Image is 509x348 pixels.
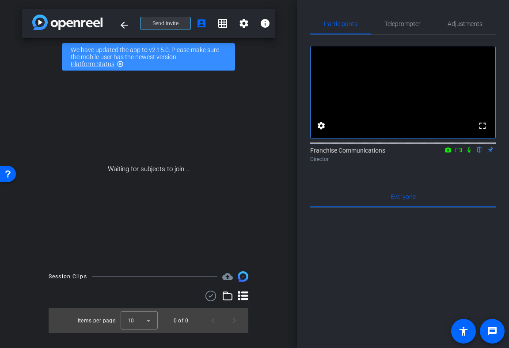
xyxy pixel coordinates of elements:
span: Destinations for your clips [222,271,233,282]
img: app-logo [32,15,103,30]
button: Send invite [140,17,191,30]
mat-icon: arrow_back [119,20,129,30]
mat-icon: account_box [196,18,207,29]
div: 0 of 0 [174,316,188,325]
mat-icon: grid_on [217,18,228,29]
mat-icon: accessibility [458,326,469,337]
div: Franchise Communications [310,146,496,163]
mat-icon: flip [475,146,485,153]
mat-icon: message [487,326,498,337]
mat-icon: info [260,18,270,29]
div: Director [310,155,496,163]
span: Participants [324,21,357,27]
span: Everyone [391,194,416,200]
mat-icon: fullscreen [477,120,488,131]
div: We have updated the app to v2.15.0. Please make sure the mobile user has the newest version. [62,43,235,71]
div: Session Clips [49,272,87,281]
button: Next page [224,310,245,331]
div: Items per page: [78,316,117,325]
a: Platform Status [71,60,114,67]
div: Waiting for subjects to join... [22,76,275,262]
span: Send invite [152,20,179,27]
button: Previous page [202,310,224,331]
mat-icon: highlight_off [117,60,124,67]
mat-icon: settings [316,120,327,131]
span: Teleprompter [384,21,421,27]
mat-icon: cloud_upload [222,271,233,282]
mat-icon: settings [239,18,249,29]
img: Session clips [238,271,248,282]
span: Adjustments [448,21,482,27]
